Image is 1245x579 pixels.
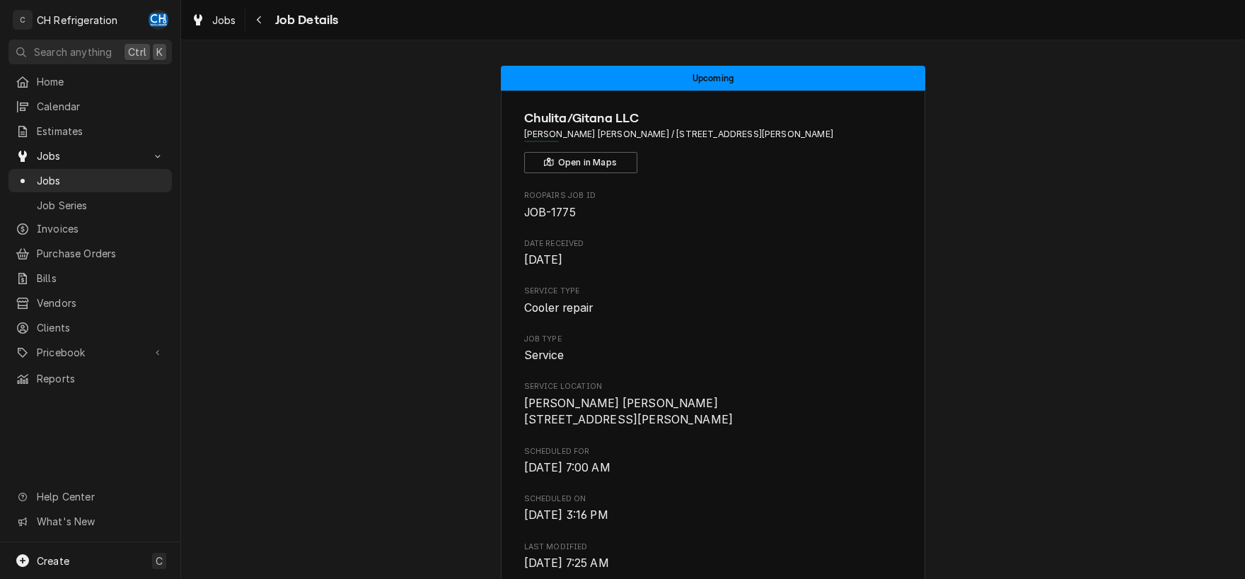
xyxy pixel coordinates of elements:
span: Invoices [37,221,165,236]
div: Service Location [524,381,903,428]
a: Estimates [8,119,172,143]
div: Scheduled For [524,446,903,476]
div: Chris Hiraga's Avatar [149,10,168,30]
span: Scheduled For [524,460,903,476]
span: Jobs [37,148,144,163]
span: C [156,554,163,568]
a: Purchase Orders [8,242,172,265]
span: Last Modified [524,542,903,553]
a: Vendors [8,291,172,315]
button: Navigate back [248,8,271,31]
span: Scheduled For [524,446,903,457]
a: Bills [8,267,172,290]
span: Home [37,74,165,89]
span: Name [524,109,903,128]
span: Job Details [271,11,339,30]
div: Scheduled On [524,493,903,524]
span: [DATE] [524,253,563,267]
span: Pricebook [37,345,144,360]
span: Ctrl [128,45,146,59]
button: Search anythingCtrlK [8,40,172,64]
span: What's New [37,514,163,529]
span: Upcoming [693,74,734,83]
div: CH [149,10,168,30]
span: Vendors [37,296,165,310]
div: CH Refrigeration [37,13,118,28]
span: Search anything [34,45,112,59]
span: JOB-1775 [524,206,576,219]
span: Roopairs Job ID [524,190,903,201]
a: Home [8,70,172,93]
a: Go to What's New [8,510,172,533]
span: Purchase Orders [37,246,165,261]
span: Create [37,555,69,567]
span: K [156,45,163,59]
span: Date Received [524,238,903,250]
span: Service Type [524,300,903,317]
span: Help Center [37,489,163,504]
span: Roopairs Job ID [524,204,903,221]
a: Go to Help Center [8,485,172,508]
div: Client Information [524,109,903,173]
a: Reports [8,367,172,390]
span: [DATE] 3:16 PM [524,508,608,522]
div: C [13,10,33,30]
span: Service Location [524,381,903,392]
span: Job Type [524,334,903,345]
span: Clients [37,320,165,335]
span: Scheduled On [524,493,903,505]
span: Jobs [37,173,165,188]
span: Last Modified [524,555,903,572]
div: Roopairs Job ID [524,190,903,221]
span: Address [524,128,903,141]
a: Go to Pricebook [8,341,172,364]
a: Job Series [8,194,172,217]
span: Jobs [212,13,236,28]
a: Invoices [8,217,172,240]
span: Reports [37,371,165,386]
a: Jobs [8,169,172,192]
span: Job Series [37,198,165,213]
span: Service Location [524,395,903,428]
a: Jobs [185,8,242,32]
span: Service Type [524,286,903,297]
span: Calendar [37,99,165,114]
span: [DATE] 7:25 AM [524,556,609,570]
span: Scheduled On [524,507,903,524]
span: Date Received [524,252,903,269]
a: Clients [8,316,172,339]
button: Open in Maps [524,152,637,173]
span: Service [524,349,564,362]
div: Date Received [524,238,903,269]
span: Job Type [524,347,903,364]
span: Cooler repair [524,301,593,315]
span: Bills [37,271,165,286]
div: Job Type [524,334,903,364]
div: Last Modified [524,542,903,572]
div: Status [501,66,925,90]
span: Estimates [37,124,165,139]
span: [PERSON_NAME] [PERSON_NAME] [STREET_ADDRESS][PERSON_NAME] [524,397,734,427]
div: Service Type [524,286,903,316]
a: Calendar [8,95,172,118]
span: [DATE] 7:00 AM [524,461,610,474]
a: Go to Jobs [8,144,172,168]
